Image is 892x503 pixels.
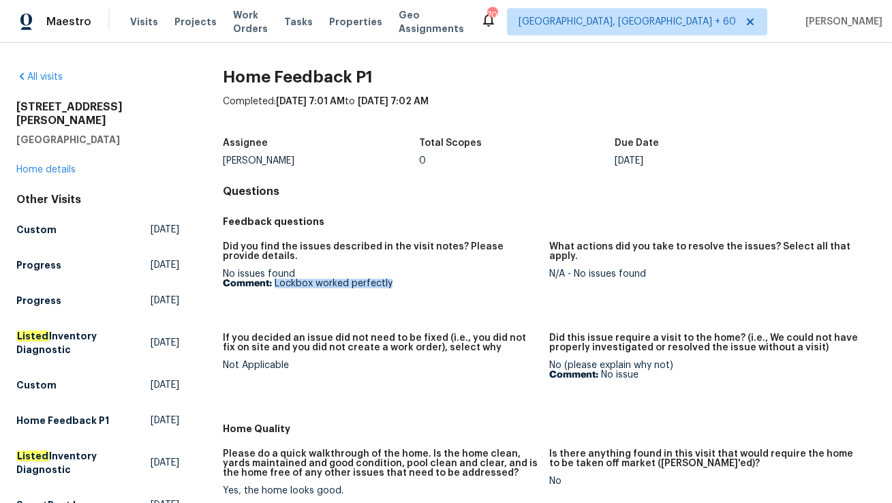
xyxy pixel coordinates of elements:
span: Properties [329,15,382,29]
p: Lockbox worked perfectly [223,279,538,288]
div: Yes, the home looks good. [223,486,538,496]
span: [DATE] [151,378,179,392]
h5: Due Date [615,138,659,148]
div: N/A - No issues found [549,269,865,279]
div: Other Visits [16,193,179,207]
em: Listed [16,451,49,461]
div: [DATE] [615,156,810,166]
a: Custom[DATE] [16,373,179,397]
h5: Inventory Diagnostic [16,449,151,476]
div: No (please explain why not) [549,361,865,380]
a: ListedInventory Diagnostic[DATE] [16,324,179,362]
h2: [STREET_ADDRESS][PERSON_NAME] [16,100,179,127]
span: [DATE] [151,294,179,307]
a: Home details [16,165,76,174]
h5: Inventory Diagnostic [16,329,151,356]
b: Comment: [223,279,272,288]
h4: Questions [223,185,876,198]
span: Geo Assignments [399,8,464,35]
span: [DATE] [151,336,179,350]
span: [GEOGRAPHIC_DATA], [GEOGRAPHIC_DATA] + 60 [519,15,736,29]
span: [PERSON_NAME] [800,15,882,29]
a: Home Feedback P1[DATE] [16,408,179,433]
div: 0 [419,156,615,166]
h5: Total Scopes [419,138,482,148]
h5: Progress [16,294,61,307]
h5: Home Quality [223,422,876,436]
h5: Home Feedback P1 [16,414,109,427]
div: [PERSON_NAME] [223,156,418,166]
span: [DATE] 7:02 AM [358,97,429,106]
div: 701 [487,8,497,22]
h2: Home Feedback P1 [223,70,876,84]
span: Work Orders [233,8,268,35]
h5: What actions did you take to resolve the issues? Select all that apply. [549,242,865,261]
h5: If you decided an issue did not need to be fixed (i.e., you did not fix on site and you did not c... [223,333,538,352]
h5: Progress [16,258,61,272]
a: ListedInventory Diagnostic[DATE] [16,444,179,482]
div: No issues found [223,269,538,288]
em: Listed [16,331,49,341]
a: Progress[DATE] [16,253,179,277]
span: [DATE] [151,456,179,470]
span: Projects [174,15,217,29]
span: [DATE] [151,223,179,237]
h5: Did you find the issues described in the visit notes? Please provide details. [223,242,538,261]
span: [DATE] [151,258,179,272]
b: Comment: [549,370,598,380]
h5: [GEOGRAPHIC_DATA] [16,133,179,147]
a: Custom[DATE] [16,217,179,242]
span: [DATE] [151,414,179,427]
span: Visits [130,15,158,29]
a: Progress[DATE] [16,288,179,313]
div: Not Applicable [223,361,538,370]
h5: Did this issue require a visit to the home? (i.e., We could not have properly investigated or res... [549,333,865,352]
span: [DATE] 7:01 AM [276,97,345,106]
h5: Please do a quick walkthrough of the home. Is the home clean, yards maintained and good condition... [223,449,538,478]
div: No [549,476,865,486]
h5: Custom [16,223,57,237]
div: Completed: to [223,95,876,130]
h5: Custom [16,378,57,392]
a: All visits [16,72,63,82]
h5: Feedback questions [223,215,876,228]
h5: Assignee [223,138,268,148]
p: No issue [549,370,865,380]
span: Tasks [284,17,313,27]
span: Maestro [46,15,91,29]
h5: Is there anything found in this visit that would require the home to be taken off market ([PERSON... [549,449,865,468]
